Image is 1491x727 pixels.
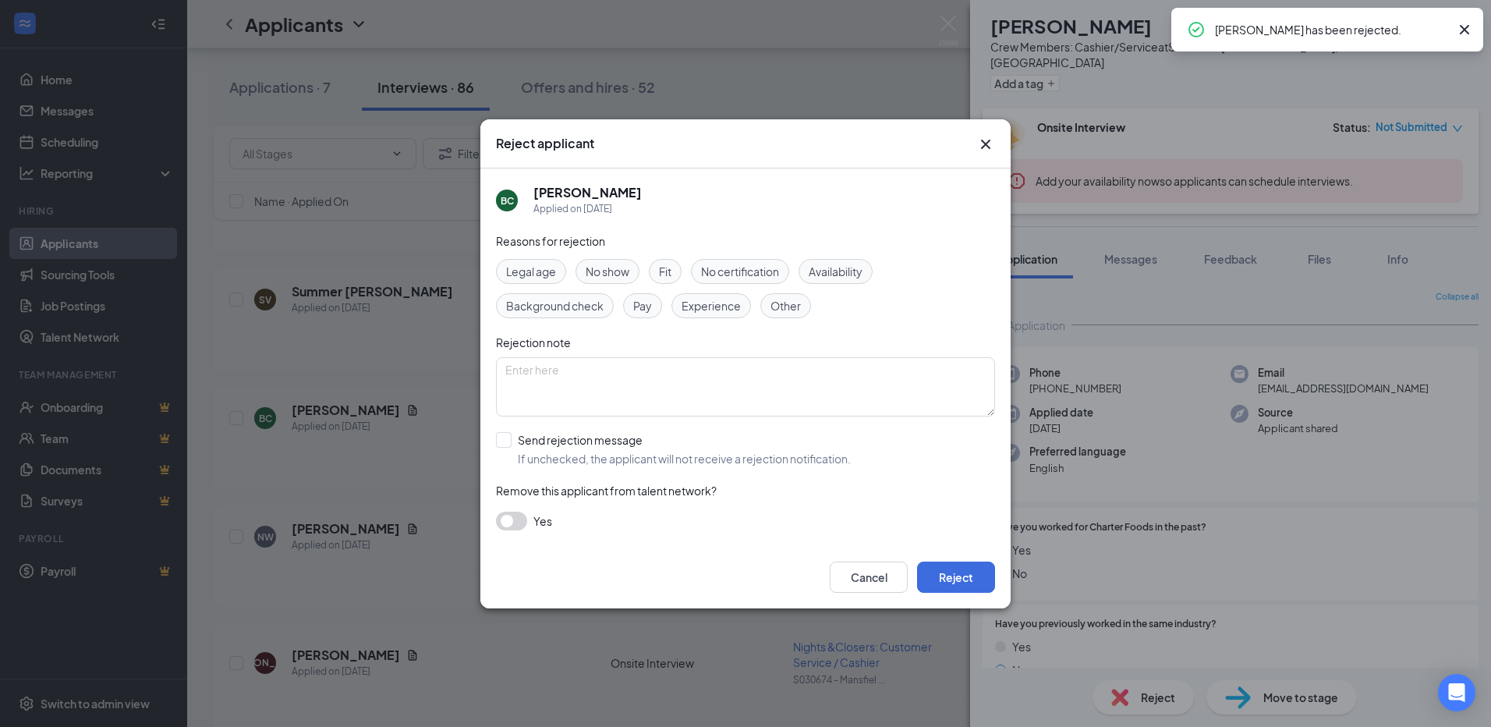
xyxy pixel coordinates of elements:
[976,135,995,154] svg: Cross
[533,201,642,217] div: Applied on [DATE]
[682,297,741,314] span: Experience
[659,263,671,280] span: Fit
[809,263,862,280] span: Availability
[1215,20,1449,39] div: [PERSON_NAME] has been rejected.
[976,135,995,154] button: Close
[586,263,629,280] span: No show
[701,263,779,280] span: No certification
[506,297,604,314] span: Background check
[501,193,514,207] div: BC
[1438,674,1475,711] div: Open Intercom Messenger
[633,297,652,314] span: Pay
[496,335,571,349] span: Rejection note
[830,562,908,593] button: Cancel
[1187,20,1206,39] svg: CheckmarkCircle
[496,484,717,498] span: Remove this applicant from talent network?
[533,512,552,530] span: Yes
[1455,20,1474,39] svg: Cross
[506,263,556,280] span: Legal age
[533,184,642,201] h5: [PERSON_NAME]
[496,135,594,152] h3: Reject applicant
[496,234,605,248] span: Reasons for rejection
[917,562,995,593] button: Reject
[770,297,801,314] span: Other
